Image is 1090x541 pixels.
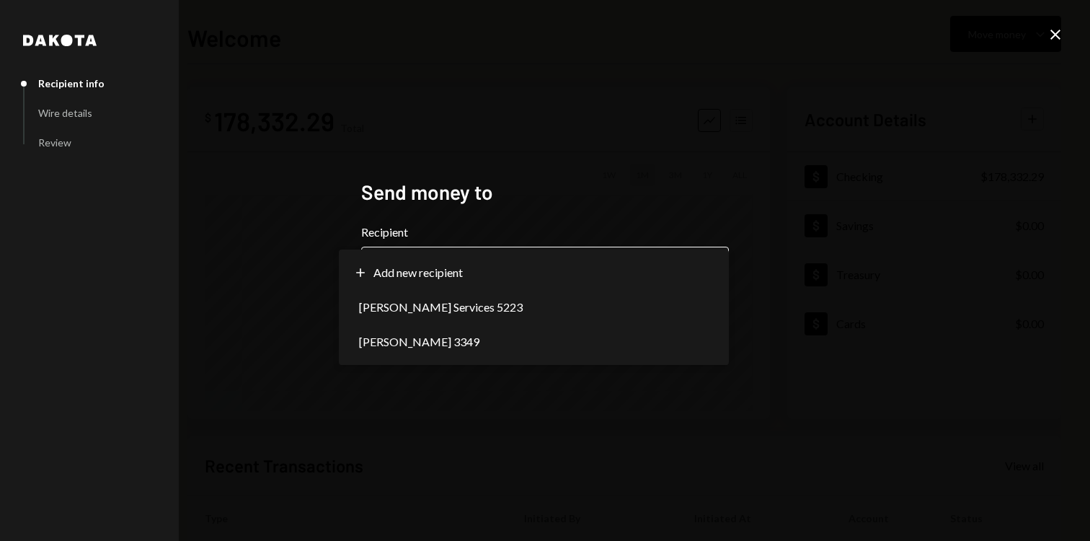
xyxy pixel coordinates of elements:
[38,77,105,89] div: Recipient info
[38,107,92,119] div: Wire details
[361,178,729,206] h2: Send money to
[38,136,71,149] div: Review
[361,247,729,287] button: Recipient
[361,224,729,241] label: Recipient
[373,264,463,281] span: Add new recipient
[359,333,479,351] span: [PERSON_NAME] 3349
[359,299,523,316] span: [PERSON_NAME] Services 5223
